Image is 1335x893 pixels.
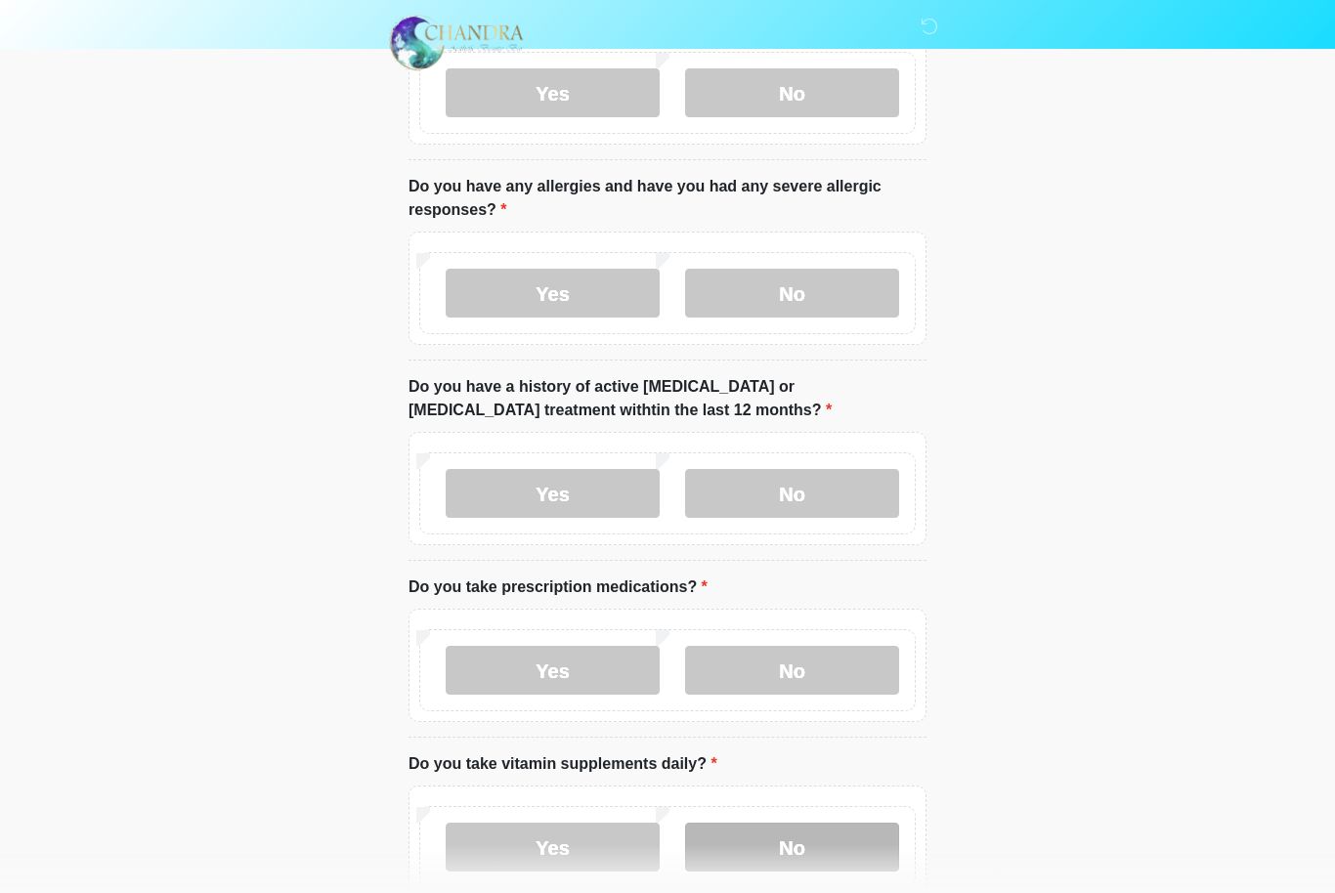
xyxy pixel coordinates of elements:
[446,269,660,318] label: Yes
[685,469,899,518] label: No
[409,575,708,599] label: Do you take prescription medications?
[409,175,926,222] label: Do you have any allergies and have you had any severe allergic responses?
[685,646,899,695] label: No
[446,823,660,872] label: Yes
[685,68,899,117] label: No
[446,469,660,518] label: Yes
[409,752,717,776] label: Do you take vitamin supplements daily?
[409,375,926,422] label: Do you have a history of active [MEDICAL_DATA] or [MEDICAL_DATA] treatment withtin the last 12 mo...
[446,646,660,695] label: Yes
[446,68,660,117] label: Yes
[389,15,524,71] img: Chandra Aesthetic Beauty Bar Logo
[685,269,899,318] label: No
[685,823,899,872] label: No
